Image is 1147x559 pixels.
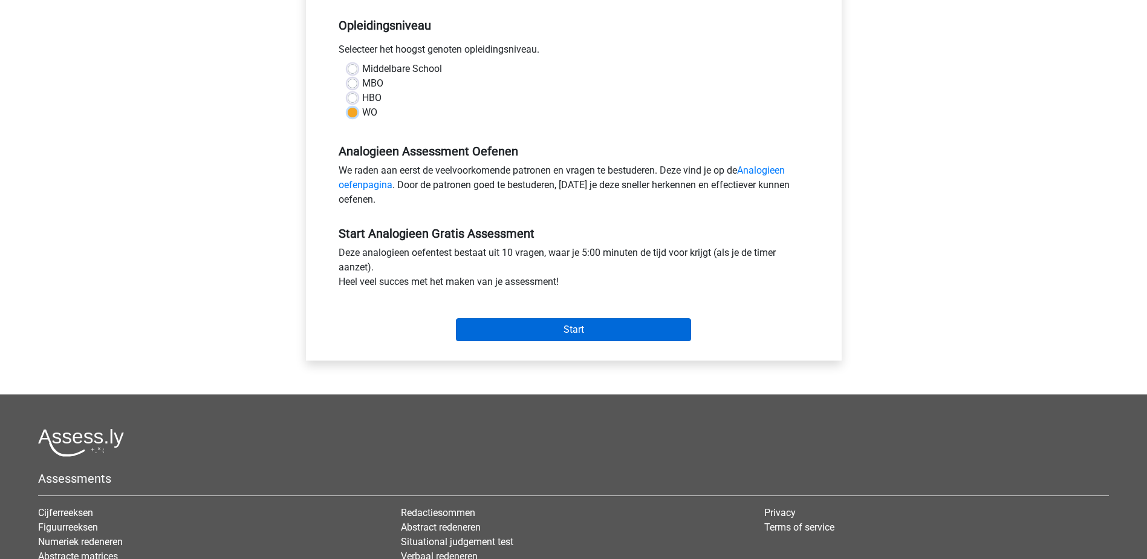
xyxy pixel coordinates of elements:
[38,471,1109,486] h5: Assessments
[339,13,809,38] h5: Opleidingsniveau
[362,91,382,105] label: HBO
[339,226,809,241] h5: Start Analogieen Gratis Assessment
[330,163,818,212] div: We raden aan eerst de veelvoorkomende patronen en vragen te bestuderen. Deze vind je op de . Door...
[362,105,377,120] label: WO
[330,246,818,294] div: Deze analogieen oefentest bestaat uit 10 vragen, waar je 5:00 minuten de tijd voor krijgt (als je...
[330,42,818,62] div: Selecteer het hoogst genoten opleidingsniveau.
[764,521,834,533] a: Terms of service
[401,521,481,533] a: Abstract redeneren
[38,536,123,548] a: Numeriek redeneren
[362,62,442,76] label: Middelbare School
[339,144,809,159] h5: Analogieen Assessment Oefenen
[456,318,691,341] input: Start
[401,536,513,548] a: Situational judgement test
[764,507,796,518] a: Privacy
[38,521,98,533] a: Figuurreeksen
[38,428,124,457] img: Assessly logo
[401,507,475,518] a: Redactiesommen
[362,76,383,91] label: MBO
[38,507,93,518] a: Cijferreeksen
